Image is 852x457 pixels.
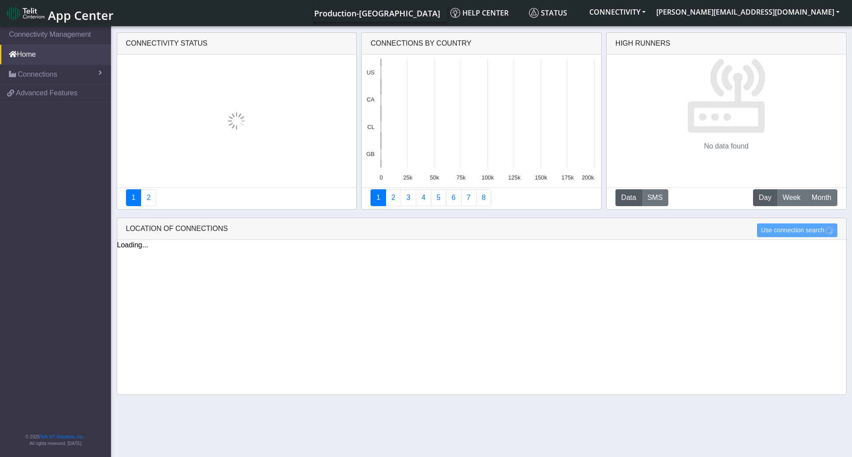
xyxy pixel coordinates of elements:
[529,8,567,18] span: Status
[782,192,801,203] span: Week
[362,33,601,55] div: Connections By Country
[117,218,846,240] div: LOCATION OF CONNECTIONS
[367,151,375,157] text: GB
[314,4,440,22] a: Your current platform instance
[615,38,671,49] div: High Runners
[529,8,539,18] img: status.svg
[16,88,78,98] span: Advanced Features
[416,189,431,206] a: Connections By Carrier
[7,6,44,20] img: logo-telit-cinterion-gw-new.png
[401,189,416,206] a: Usage per Country
[686,55,766,134] img: No data found
[386,189,401,206] a: Carrier
[450,8,460,18] img: knowledge.svg
[40,434,84,439] a: Telit IoT Solutions, Inc.
[457,174,466,181] text: 75k
[824,226,833,235] img: loading
[642,189,669,206] button: SMS
[431,189,446,206] a: Usage by Carrier
[48,7,114,23] span: App Center
[380,174,383,181] text: 0
[615,189,642,206] button: Data
[18,69,57,80] span: Connections
[806,189,837,206] button: Month
[7,4,112,23] a: App Center
[430,174,439,181] text: 50k
[371,189,386,206] a: Connections By Country
[777,189,806,206] button: Week
[141,189,156,206] a: Deployment status
[126,189,348,206] nav: Summary paging
[367,96,375,103] text: CA
[403,174,413,181] text: 25k
[525,4,584,22] a: Status
[651,4,845,20] button: [PERSON_NAME][EMAIL_ADDRESS][DOMAIN_NAME]
[508,174,521,181] text: 125k
[481,174,494,181] text: 100k
[314,8,440,19] span: Production-[GEOGRAPHIC_DATA]
[753,189,777,206] button: Day
[117,33,357,55] div: Connectivity status
[584,4,651,20] button: CONNECTIVITY
[535,174,547,181] text: 150k
[117,240,846,250] div: Loading...
[812,192,831,203] span: Month
[461,189,477,206] a: Zero Session
[561,174,574,181] text: 175k
[367,124,375,130] text: CL
[759,192,771,203] span: Day
[757,223,837,237] button: Use connection search
[126,189,142,206] a: Connectivity status
[704,141,749,152] p: No data found
[476,189,492,206] a: Not Connected for 30 days
[447,4,525,22] a: Help center
[367,69,375,76] text: US
[450,8,509,18] span: Help center
[228,112,245,130] img: loading.gif
[371,189,592,206] nav: Summary paging
[582,174,594,181] text: 200k
[446,189,461,206] a: 14 Days Trend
